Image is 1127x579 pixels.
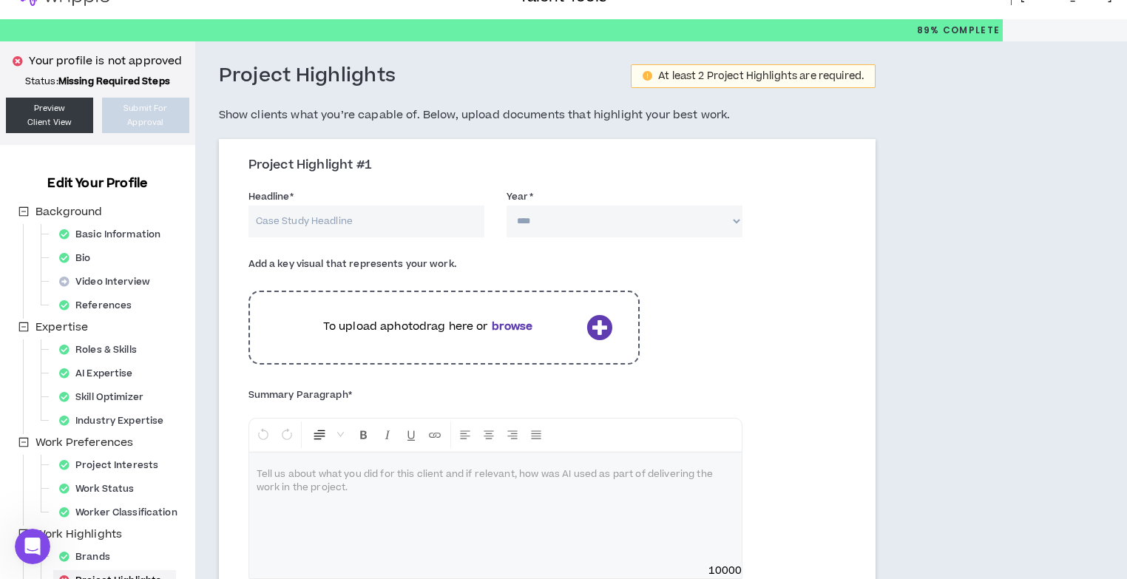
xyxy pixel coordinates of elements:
[33,526,125,544] span: Work Highlights
[35,319,88,335] span: Expertise
[276,319,581,335] p: To upload a photo drag here or
[53,271,165,292] div: Video Interview
[53,502,192,523] div: Worker Classification
[35,435,133,450] span: Work Preferences
[53,478,149,499] div: Work Status
[248,383,352,407] label: Summary Paragraph
[33,319,91,336] span: Expertise
[454,421,476,448] button: Left Align
[478,421,500,448] button: Center Align
[6,75,189,87] p: Status:
[33,203,105,221] span: Background
[53,455,173,475] div: Project Interests
[248,185,294,209] label: Headline
[6,98,93,133] a: PreviewClient View
[53,339,152,360] div: Roles & Skills
[248,252,456,276] label: Add a key visual that represents your work.
[53,546,125,567] div: Brands
[507,185,533,209] label: Year
[248,206,484,237] input: Case Study Headline
[53,224,175,245] div: Basic Information
[492,319,533,334] b: browse
[219,106,876,124] h5: Show clients what you’re capable of. Below, upload documents that highlight your best work.
[35,526,122,542] span: Work Highlights
[248,283,640,372] div: To upload aphotodrag here orbrowse
[219,64,396,89] h3: Project Highlights
[102,98,189,133] button: Submit ForApproval
[376,421,399,448] button: Format Italics
[353,421,375,448] button: Format Bold
[248,158,858,174] h3: Project Highlight #1
[53,248,106,268] div: Bio
[939,24,1000,37] span: Complete
[658,71,864,81] div: At least 2 Project Highlights are required.
[15,529,50,564] iframe: Intercom live chat
[33,434,136,452] span: Work Preferences
[400,421,422,448] button: Format Underline
[58,75,170,88] strong: Missing Required Steps
[18,437,29,447] span: minus-square
[35,204,102,220] span: Background
[643,71,652,81] span: exclamation-circle
[53,295,146,316] div: References
[424,421,446,448] button: Insert Link
[18,322,29,332] span: minus-square
[41,175,153,192] h3: Edit Your Profile
[708,563,742,578] span: 10000
[29,53,182,70] p: Your profile is not approved
[18,206,29,217] span: minus-square
[53,387,158,407] div: Skill Optimizer
[501,421,524,448] button: Right Align
[525,421,547,448] button: Justify Align
[252,421,274,448] button: Undo
[53,363,148,384] div: AI Expertise
[53,410,178,431] div: Industry Expertise
[276,421,298,448] button: Redo
[917,19,1001,41] p: 89%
